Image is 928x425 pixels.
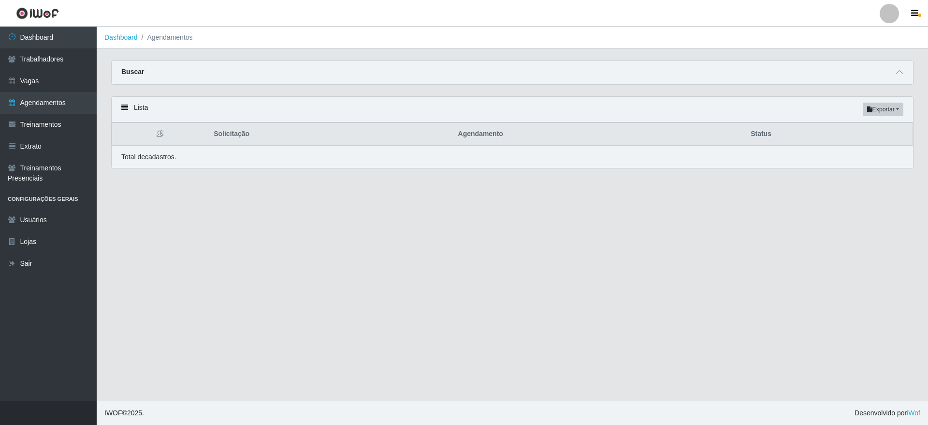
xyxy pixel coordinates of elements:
[104,33,138,41] a: Dashboard
[907,409,920,417] a: iWof
[97,27,928,49] nav: breadcrumb
[452,123,745,146] th: Agendamento
[112,97,913,122] div: Lista
[104,408,144,418] span: © 2025 .
[745,123,913,146] th: Status
[208,123,452,146] th: Solicitação
[138,32,193,43] li: Agendamentos
[121,68,144,76] strong: Buscar
[863,103,903,116] button: Exportar
[855,408,920,418] span: Desenvolvido por
[16,7,59,19] img: CoreUI Logo
[104,409,122,417] span: IWOF
[121,152,176,162] p: Total de cadastros.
